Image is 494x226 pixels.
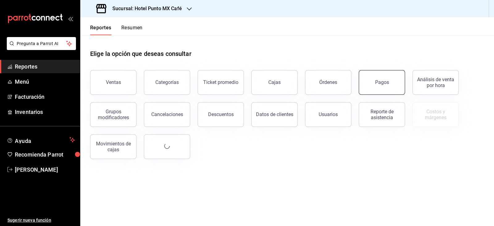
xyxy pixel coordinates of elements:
button: Reporte de asistencia [359,102,405,127]
div: Órdenes [319,79,337,85]
div: Grupos modificadores [94,109,132,120]
div: Categorías [155,79,179,85]
button: Órdenes [305,70,351,95]
span: Recomienda Parrot [15,150,75,159]
button: Pagos [359,70,405,95]
div: Datos de clientes [256,111,293,117]
button: Ventas [90,70,136,95]
button: Usuarios [305,102,351,127]
span: Ayuda [15,136,67,144]
button: Reportes [90,25,111,35]
span: Sugerir nueva función [7,217,75,224]
div: Cajas [268,79,281,85]
a: Pregunta a Parrot AI [4,45,76,51]
div: Usuarios [319,111,338,117]
span: Pregunta a Parrot AI [17,40,66,47]
button: Descuentos [198,102,244,127]
button: Ticket promedio [198,70,244,95]
button: Movimientos de cajas [90,134,136,159]
span: [PERSON_NAME] [15,165,75,174]
button: Cancelaciones [144,102,190,127]
div: Costos y márgenes [417,109,455,120]
button: Resumen [121,25,143,35]
button: open_drawer_menu [68,16,73,21]
button: Categorías [144,70,190,95]
h3: Sucursal: Hotel Punto MX Café [107,5,182,12]
div: Pagos [375,79,389,85]
button: Datos de clientes [251,102,298,127]
div: navigation tabs [90,25,143,35]
div: Ticket promedio [203,79,238,85]
button: Análisis de venta por hora [412,70,459,95]
div: Cancelaciones [151,111,183,117]
span: Reportes [15,62,75,71]
div: Descuentos [208,111,234,117]
button: Cajas [251,70,298,95]
div: Reporte de asistencia [363,109,401,120]
span: Inventarios [15,108,75,116]
h1: Elige la opción que deseas consultar [90,49,191,58]
div: Movimientos de cajas [94,141,132,153]
button: Contrata inventarios para ver este reporte [412,102,459,127]
div: Análisis de venta por hora [417,77,455,88]
button: Grupos modificadores [90,102,136,127]
span: Facturación [15,93,75,101]
button: Pregunta a Parrot AI [7,37,76,50]
span: Menú [15,77,75,86]
div: Ventas [106,79,121,85]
